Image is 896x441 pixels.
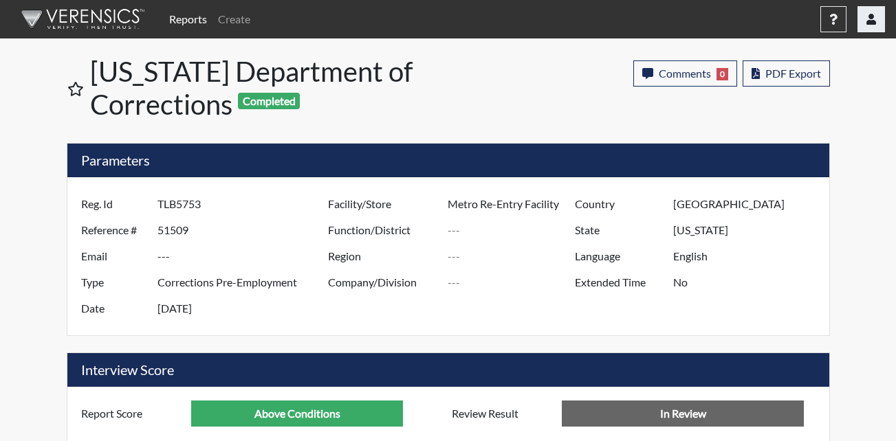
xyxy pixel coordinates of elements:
label: Reference # [71,217,157,243]
button: Comments0 [633,60,737,87]
input: --- [673,191,825,217]
input: --- [448,243,578,269]
label: Email [71,243,157,269]
label: Extended Time [565,269,673,295]
input: --- [673,269,825,295]
label: Review Result [441,400,562,427]
label: Type [71,269,157,295]
input: --- [448,269,578,295]
input: --- [191,400,403,427]
span: Comments [659,67,711,80]
span: 0 [717,68,728,80]
label: State [565,217,673,243]
input: --- [448,191,578,217]
h1: [US_STATE] Department of Corrections [90,55,450,121]
label: Language [565,243,673,269]
a: Create [212,5,256,33]
h5: Parameters [67,144,829,177]
input: --- [157,269,331,295]
a: Reports [164,5,212,33]
label: Region [318,243,448,269]
input: --- [157,243,331,269]
label: Company/Division [318,269,448,295]
label: Date [71,295,157,321]
input: --- [673,243,825,269]
span: Completed [238,93,300,109]
label: Country [565,191,673,217]
h5: Interview Score [67,353,829,387]
input: --- [157,217,331,243]
input: --- [673,217,825,243]
input: --- [157,295,331,321]
label: Reg. Id [71,191,157,217]
input: --- [448,217,578,243]
button: PDF Export [743,60,830,87]
input: --- [157,191,331,217]
span: PDF Export [765,67,821,80]
label: Facility/Store [318,191,448,217]
input: No Decision [562,400,804,427]
label: Function/District [318,217,448,243]
label: Report Score [71,400,192,427]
